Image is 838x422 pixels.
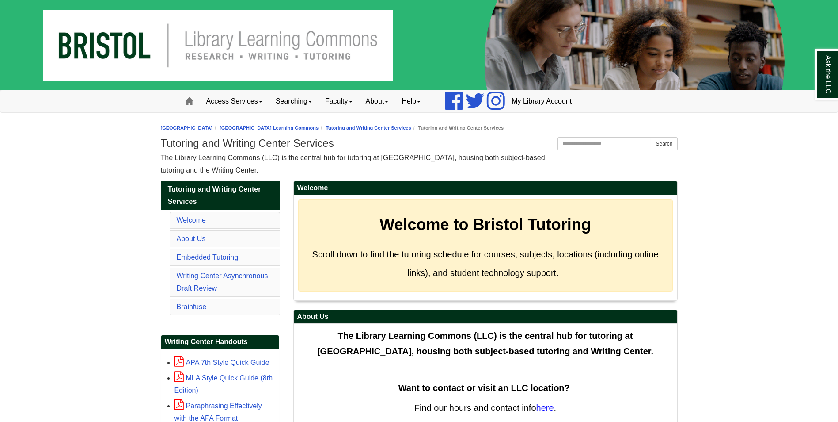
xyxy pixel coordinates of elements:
[177,253,239,261] a: Embedded Tutoring
[359,90,395,112] a: About
[161,137,678,150] h1: Tutoring and Writing Center Services
[177,303,207,311] a: Brainfuse
[174,359,269,366] a: APA 7th Style Quick Guide
[319,90,359,112] a: Faculty
[554,403,557,413] span: .
[174,374,273,394] a: MLA Style Quick Guide (8th Edition)
[177,216,206,224] a: Welcome
[177,235,206,242] a: About Us
[505,90,578,112] a: My Library Account
[411,124,504,132] li: Tutoring and Writing Center Services
[317,331,653,356] span: The Library Learning Commons (LLC) is the central hub for tutoring at [GEOGRAPHIC_DATA], housing ...
[161,124,678,132] nav: breadcrumb
[168,185,261,205] span: Tutoring and Writing Center Services
[294,181,677,195] h2: Welcome
[294,310,677,324] h2: About Us
[200,90,269,112] a: Access Services
[414,403,536,413] span: Find our hours and contact info
[398,383,570,393] strong: Want to contact or visit an LLC location?
[395,90,427,112] a: Help
[326,125,411,130] a: Tutoring and Writing Center Services
[177,272,268,292] a: Writing Center Asynchronous Draft Review
[161,335,279,349] h2: Writing Center Handouts
[312,249,659,278] span: Scroll down to find the tutoring schedule for courses, subjects, locations (including online link...
[269,90,319,112] a: Searching
[220,125,319,130] a: [GEOGRAPHIC_DATA] Learning Commons
[379,215,591,234] strong: Welcome to Bristol Tutoring
[536,403,554,413] a: here
[651,137,677,150] button: Search
[161,154,545,174] span: The Library Learning Commons (LLC) is the central hub for tutoring at [GEOGRAPHIC_DATA], housing ...
[161,181,280,210] a: Tutoring and Writing Center Services
[174,402,262,422] a: Paraphrasing Effectively with the APA Format
[161,125,213,130] a: [GEOGRAPHIC_DATA]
